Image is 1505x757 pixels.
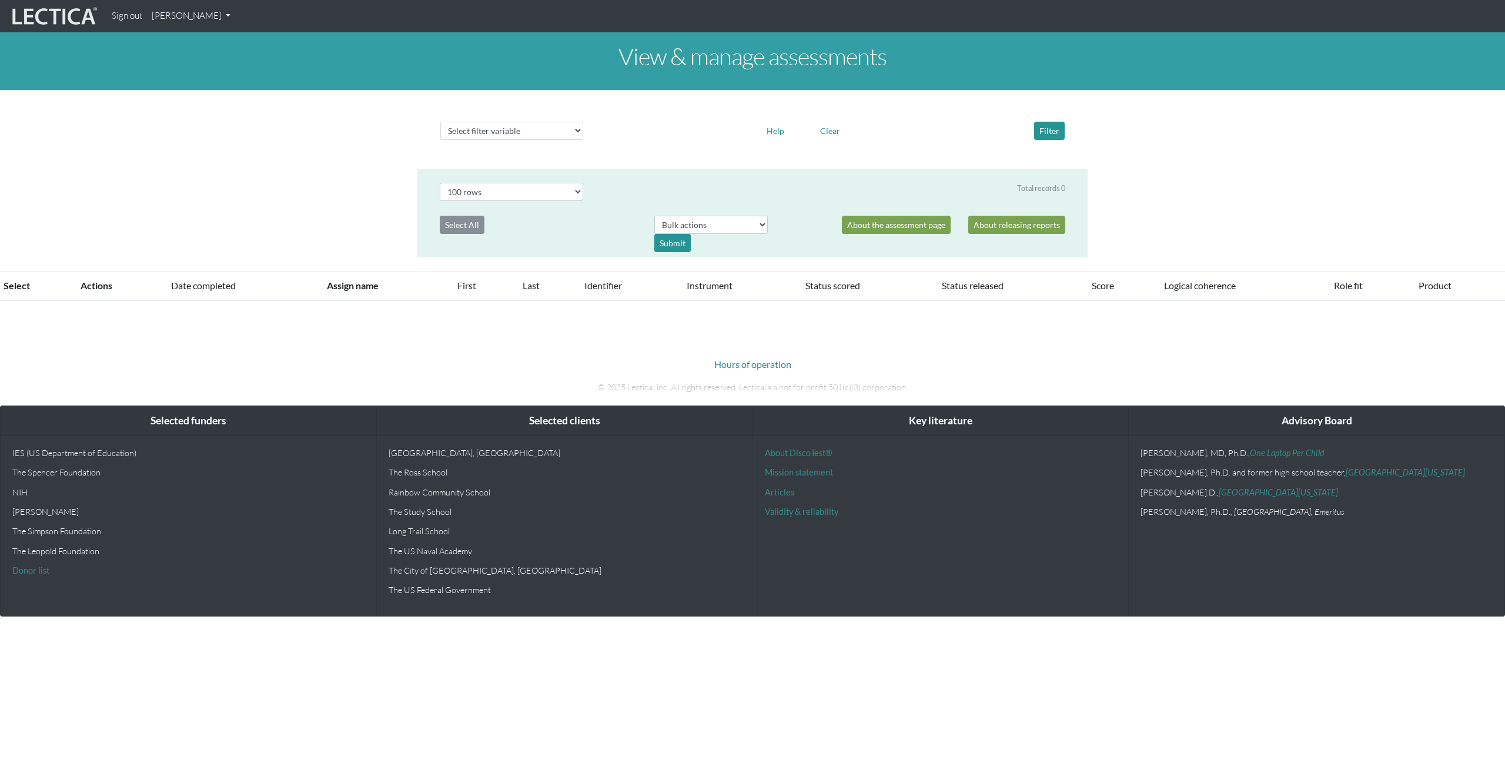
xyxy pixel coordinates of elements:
div: Key literature [753,406,1129,436]
img: lecticalive [9,5,98,28]
a: Identifier [584,280,622,291]
a: Role fit [1334,280,1363,291]
div: Advisory Board [1129,406,1504,436]
p: IES (US Department of Education) [12,448,364,458]
p: [PERSON_NAME], MD, Ph.D., [1141,448,1493,458]
a: Help [761,124,790,135]
a: Score [1092,280,1114,291]
p: [PERSON_NAME], Ph.D. and former high school teacher, [1141,467,1493,477]
p: The Leopold Foundation [12,546,364,556]
div: Submit [654,234,691,252]
p: © 2025 Lectica, Inc. All rights reserved. Lectica is a not for profit 501(c)(3) corporation. [426,381,1079,394]
button: Filter [1034,122,1065,140]
a: About releasing reports [968,216,1065,234]
a: About the assessment page [842,216,951,234]
p: The Simpson Foundation [12,526,364,536]
a: Articles [765,487,794,497]
button: Clear [815,122,845,140]
p: The US Naval Academy [389,546,741,556]
a: Validity & reliability [765,507,838,517]
a: Sign out [107,5,147,28]
button: Help [761,122,790,140]
p: [PERSON_NAME].D., [1141,487,1493,497]
a: Status scored [805,280,860,291]
p: [GEOGRAPHIC_DATA], [GEOGRAPHIC_DATA] [389,448,741,458]
div: Selected funders [1,406,376,436]
a: Product [1419,280,1452,291]
p: Rainbow Community School [389,487,741,497]
a: [PERSON_NAME] [147,5,235,28]
em: , [GEOGRAPHIC_DATA], Emeritus [1230,507,1345,517]
th: Actions [73,272,164,301]
a: Donor list [12,565,49,575]
a: About DiscoTest® [765,448,832,458]
p: Long Trail School [389,526,741,536]
a: Status released [942,280,1004,291]
th: Assign name [320,272,450,301]
a: [GEOGRAPHIC_DATA][US_STATE] [1346,467,1465,477]
p: [PERSON_NAME] [12,507,364,517]
p: NIH [12,487,364,497]
a: Hours of operation [714,359,791,370]
p: The Study School [389,507,741,517]
p: The Ross School [389,467,741,477]
a: [GEOGRAPHIC_DATA][US_STATE] [1219,487,1338,497]
p: The City of [GEOGRAPHIC_DATA], [GEOGRAPHIC_DATA] [389,565,741,575]
div: Selected clients [377,406,752,436]
a: Date completed [171,280,236,291]
button: Select All [440,216,484,234]
a: One Laptop Per Child [1250,448,1325,458]
a: Last [523,280,540,291]
p: [PERSON_NAME], Ph.D. [1141,507,1493,517]
div: Total records 0 [1017,183,1065,194]
a: Mission statement [765,467,833,477]
a: Instrument [687,280,733,291]
p: The US Federal Government [389,585,741,595]
a: Logical coherence [1164,280,1236,291]
a: First [457,280,476,291]
p: The Spencer Foundation [12,467,364,477]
